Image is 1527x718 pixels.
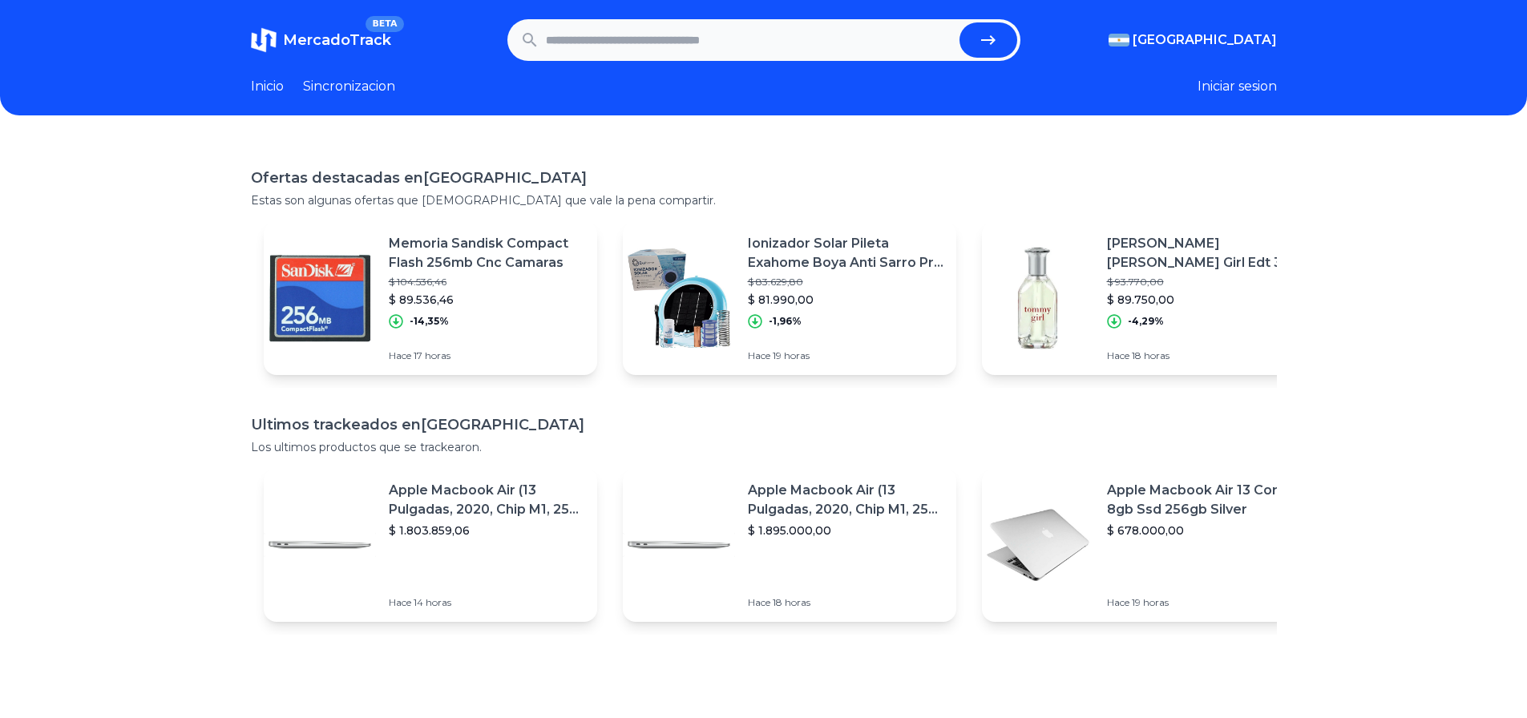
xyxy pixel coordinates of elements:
a: Sincronizacion [303,77,395,96]
img: MercadoTrack [251,27,277,53]
a: Featured imageMemoria Sandisk Compact Flash 256mb Cnc Camaras$ 104.536,46$ 89.536,46-14,35%Hace 1... [264,221,597,375]
a: Featured imageIonizador Solar Pileta Exahome Boya Anti Sarro Pro Antisarro$ 83.629,80$ 81.990,00-... [623,221,956,375]
p: $ 89.536,46 [389,292,584,308]
img: Featured image [623,489,735,601]
p: -4,29% [1128,315,1164,328]
p: $ 83.629,80 [748,276,943,288]
p: [PERSON_NAME] [PERSON_NAME] Girl Edt 30 Ml Para Mujer [1107,234,1303,272]
button: Iniciar sesion [1198,77,1277,96]
h1: Ultimos trackeados en [GEOGRAPHIC_DATA] [251,413,1277,436]
img: Featured image [264,242,376,354]
img: Featured image [264,489,376,601]
a: MercadoTrackBETA [251,27,391,53]
img: Featured image [982,242,1094,354]
p: $ 1.803.859,06 [389,522,584,538]
a: Featured imageApple Macbook Air 13 Core I5 8gb Ssd 256gb Silver$ 678.000,00Hace 19 horas [982,468,1315,622]
p: $ 93.770,00 [1107,276,1303,288]
span: MercadoTrack [283,31,391,49]
p: Hace 18 horas [1107,349,1303,362]
p: Hace 19 horas [1107,596,1303,609]
button: [GEOGRAPHIC_DATA] [1109,30,1277,50]
a: Inicio [251,77,284,96]
p: -1,96% [769,315,802,328]
p: Hace 18 horas [748,596,943,609]
p: $ 1.895.000,00 [748,522,943,538]
span: [GEOGRAPHIC_DATA] [1133,30,1277,50]
p: -14,35% [410,315,449,328]
span: BETA [366,16,403,32]
a: Featured imageApple Macbook Air (13 Pulgadas, 2020, Chip M1, 256 Gb De Ssd, 8 Gb De Ram) - Plata$... [623,468,956,622]
p: Apple Macbook Air (13 Pulgadas, 2020, Chip M1, 256 Gb De Ssd, 8 Gb De Ram) - Plata [389,481,584,519]
img: Argentina [1109,34,1129,46]
p: $ 104.536,46 [389,276,584,288]
p: Hace 17 horas [389,349,584,362]
img: Featured image [623,242,735,354]
p: Ionizador Solar Pileta Exahome Boya Anti Sarro Pro Antisarro [748,234,943,272]
a: Featured image[PERSON_NAME] [PERSON_NAME] Girl Edt 30 Ml Para Mujer$ 93.770,00$ 89.750,00-4,29%Ha... [982,221,1315,375]
img: Featured image [982,489,1094,601]
p: $ 81.990,00 [748,292,943,308]
p: Estas son algunas ofertas que [DEMOGRAPHIC_DATA] que vale la pena compartir. [251,192,1277,208]
p: Apple Macbook Air 13 Core I5 8gb Ssd 256gb Silver [1107,481,1303,519]
p: $ 678.000,00 [1107,522,1303,538]
p: $ 89.750,00 [1107,292,1303,308]
p: Los ultimos productos que se trackearon. [251,439,1277,455]
p: Hace 14 horas [389,596,584,609]
h1: Ofertas destacadas en [GEOGRAPHIC_DATA] [251,167,1277,189]
a: Featured imageApple Macbook Air (13 Pulgadas, 2020, Chip M1, 256 Gb De Ssd, 8 Gb De Ram) - Plata$... [264,468,597,622]
p: Apple Macbook Air (13 Pulgadas, 2020, Chip M1, 256 Gb De Ssd, 8 Gb De Ram) - Plata [748,481,943,519]
p: Hace 19 horas [748,349,943,362]
p: Memoria Sandisk Compact Flash 256mb Cnc Camaras [389,234,584,272]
